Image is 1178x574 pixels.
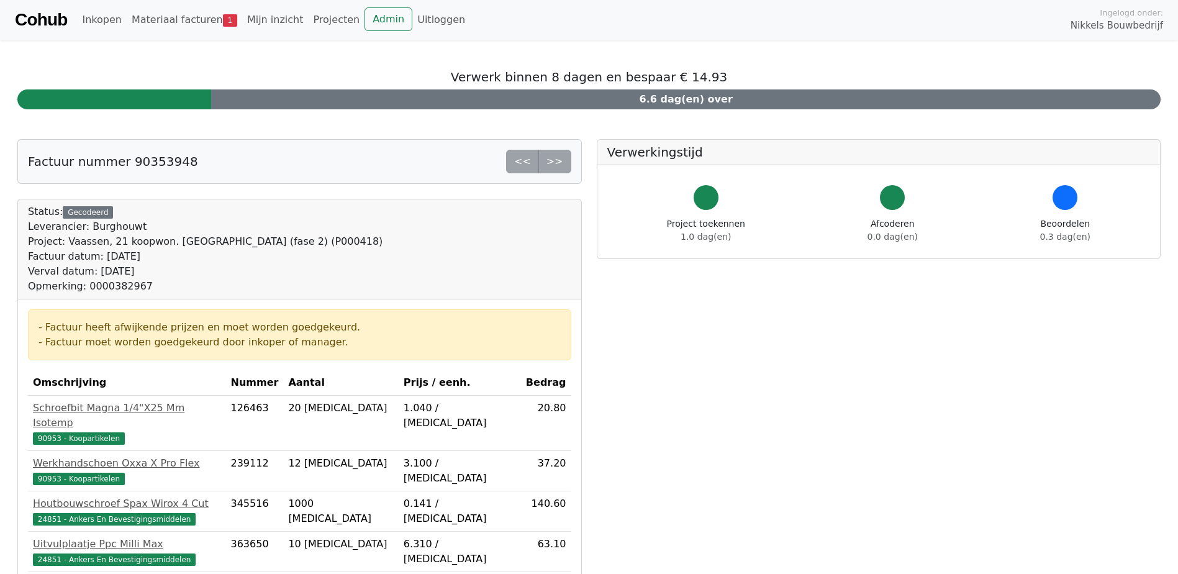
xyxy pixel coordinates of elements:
[33,432,125,445] span: 90953 - Koopartikelen
[868,232,918,242] span: 0.0 dag(en)
[520,396,571,451] td: 20.80
[868,217,918,244] div: Afcoderen
[308,7,365,32] a: Projecten
[288,401,393,416] div: 20 [MEDICAL_DATA]
[33,401,221,430] div: Schroefbit Magna 1/4"X25 Mm Isotemp
[223,14,237,27] span: 1
[288,456,393,471] div: 12 [MEDICAL_DATA]
[28,234,383,249] div: Project: Vaassen, 21 koopwon. [GEOGRAPHIC_DATA] (fase 2) (P000418)
[404,456,515,486] div: 3.100 / [MEDICAL_DATA]
[33,513,196,526] span: 24851 - Ankers En Bevestigingsmiddelen
[33,496,221,511] div: Houtbouwschroef Spax Wirox 4 Cut
[28,370,226,396] th: Omschrijving
[242,7,309,32] a: Mijn inzicht
[607,145,1151,160] h5: Verwerkingstijd
[28,264,383,279] div: Verval datum: [DATE]
[520,451,571,491] td: 37.20
[226,396,284,451] td: 126463
[1040,217,1090,244] div: Beoordelen
[33,401,221,445] a: Schroefbit Magna 1/4"X25 Mm Isotemp90953 - Koopartikelen
[77,7,126,32] a: Inkopen
[365,7,412,31] a: Admin
[520,491,571,532] td: 140.60
[33,537,221,552] div: Uitvulplaatje Ppc Milli Max
[226,532,284,572] td: 363650
[412,7,470,32] a: Uitloggen
[39,320,561,335] div: - Factuur heeft afwijkende prijzen en moet worden goedgekeurd.
[283,370,398,396] th: Aantal
[1071,19,1163,33] span: Nikkels Bouwbedrijf
[17,70,1161,84] h5: Verwerk binnen 8 dagen en bespaar € 14.93
[399,370,520,396] th: Prijs / eenh.
[1100,7,1163,19] span: Ingelogd onder:
[667,217,745,244] div: Project toekennen
[33,456,221,486] a: Werkhandschoen Oxxa X Pro Flex90953 - Koopartikelen
[15,5,67,35] a: Cohub
[404,496,515,526] div: 0.141 / [MEDICAL_DATA]
[33,537,221,567] a: Uitvulplaatje Ppc Milli Max24851 - Ankers En Bevestigingsmiddelen
[28,249,383,264] div: Factuur datum: [DATE]
[1040,232,1090,242] span: 0.3 dag(en)
[63,206,113,219] div: Gecodeerd
[28,219,383,234] div: Leverancier: Burghouwt
[211,89,1161,109] div: 6.6 dag(en) over
[28,154,198,169] h5: Factuur nummer 90353948
[681,232,731,242] span: 1.0 dag(en)
[127,7,242,32] a: Materiaal facturen1
[520,532,571,572] td: 63.10
[404,401,515,430] div: 1.040 / [MEDICAL_DATA]
[33,553,196,566] span: 24851 - Ankers En Bevestigingsmiddelen
[288,496,393,526] div: 1000 [MEDICAL_DATA]
[33,473,125,485] span: 90953 - Koopartikelen
[28,279,383,294] div: Opmerking: 0000382967
[226,370,284,396] th: Nummer
[288,537,393,552] div: 10 [MEDICAL_DATA]
[28,204,383,294] div: Status:
[226,451,284,491] td: 239112
[33,496,221,526] a: Houtbouwschroef Spax Wirox 4 Cut24851 - Ankers En Bevestigingsmiddelen
[39,335,561,350] div: - Factuur moet worden goedgekeurd door inkoper of manager.
[404,537,515,567] div: 6.310 / [MEDICAL_DATA]
[226,491,284,532] td: 345516
[520,370,571,396] th: Bedrag
[33,456,221,471] div: Werkhandschoen Oxxa X Pro Flex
